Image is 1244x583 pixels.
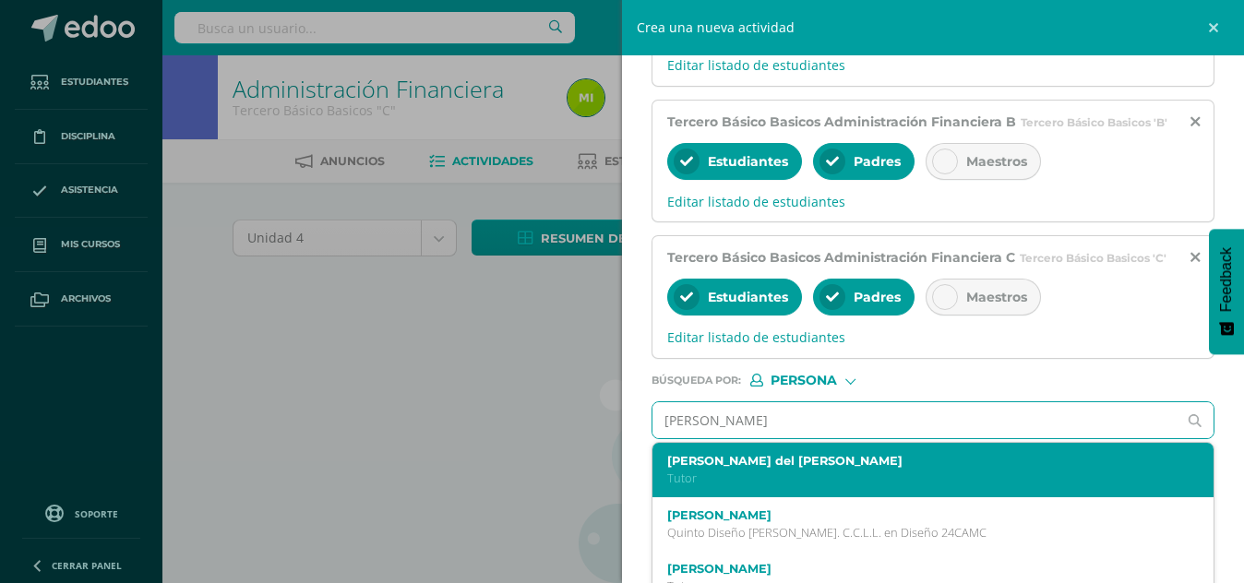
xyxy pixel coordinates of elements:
span: Tercero Básico Basicos 'B' [1021,115,1167,129]
button: Feedback - Mostrar encuesta [1209,229,1244,354]
span: Padres [854,153,901,170]
span: Persona [771,375,837,386]
span: Editar listado de estudiantes [667,56,1199,74]
span: Estudiantes [708,153,788,170]
span: Tercero Básico Basicos Administración Financiera B [667,113,1016,130]
span: Tercero Básico Basicos 'C' [1020,251,1166,265]
span: Feedback [1218,247,1235,312]
span: Editar listado de estudiantes [667,328,1199,346]
span: Tercero Básico Basicos Administración Financiera C [667,249,1015,266]
span: Padres [854,289,901,305]
label: [PERSON_NAME] [667,562,1176,576]
span: Estudiantes [708,289,788,305]
span: Búsqueda por : [652,375,741,386]
label: [PERSON_NAME] [667,508,1176,522]
p: Tutor [667,470,1176,486]
div: [object Object] [750,374,889,387]
span: Maestros [966,289,1027,305]
label: [PERSON_NAME] del [PERSON_NAME] [667,454,1176,468]
p: Quinto Diseño [PERSON_NAME]. C.C.L.L. en Diseño 24CAMC [667,525,1176,541]
span: Editar listado de estudiantes [667,193,1199,210]
span: Maestros [966,153,1027,170]
input: Ej. Mario Galindo [652,402,1177,438]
